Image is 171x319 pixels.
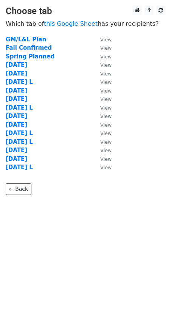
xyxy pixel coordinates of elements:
a: [DATE] [6,70,27,77]
a: [DATE] [6,96,27,102]
a: Fall Confirmed [6,44,52,51]
a: View [93,87,112,94]
h3: Choose tab [6,6,165,17]
a: [DATE] L [6,138,33,145]
p: Which tab of has your recipients? [6,20,165,28]
a: GM/L&L Plan [6,36,46,43]
a: View [93,36,112,43]
small: View [100,165,112,170]
small: View [100,71,112,77]
small: View [100,96,112,102]
small: View [100,148,112,153]
a: View [93,156,112,162]
a: [DATE] L [6,104,33,111]
a: View [93,138,112,145]
a: this Google Sheet [44,20,98,27]
small: View [100,156,112,162]
small: View [100,130,112,136]
a: View [93,147,112,154]
a: ← Back [6,183,31,195]
a: View [93,53,112,60]
a: [DATE] [6,156,27,162]
small: View [100,45,112,51]
a: [DATE] [6,113,27,119]
small: View [100,139,112,145]
a: View [93,44,112,51]
small: View [100,37,112,42]
a: View [93,130,112,137]
small: View [100,79,112,85]
a: View [93,113,112,119]
a: [DATE] [6,87,27,94]
small: View [100,54,112,60]
a: [DATE] L [6,79,33,85]
a: View [93,104,112,111]
a: View [93,121,112,128]
small: View [100,122,112,128]
a: View [93,61,112,68]
a: View [93,96,112,102]
a: [DATE] [6,61,27,68]
a: [DATE] L [6,164,33,171]
a: View [93,70,112,77]
a: [DATE] L [6,130,33,137]
a: [DATE] [6,121,27,128]
a: Spring Planned [6,53,54,60]
small: View [100,62,112,68]
small: View [100,88,112,94]
small: View [100,113,112,119]
a: View [93,164,112,171]
a: [DATE] [6,147,27,154]
a: View [93,79,112,85]
small: View [100,105,112,111]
